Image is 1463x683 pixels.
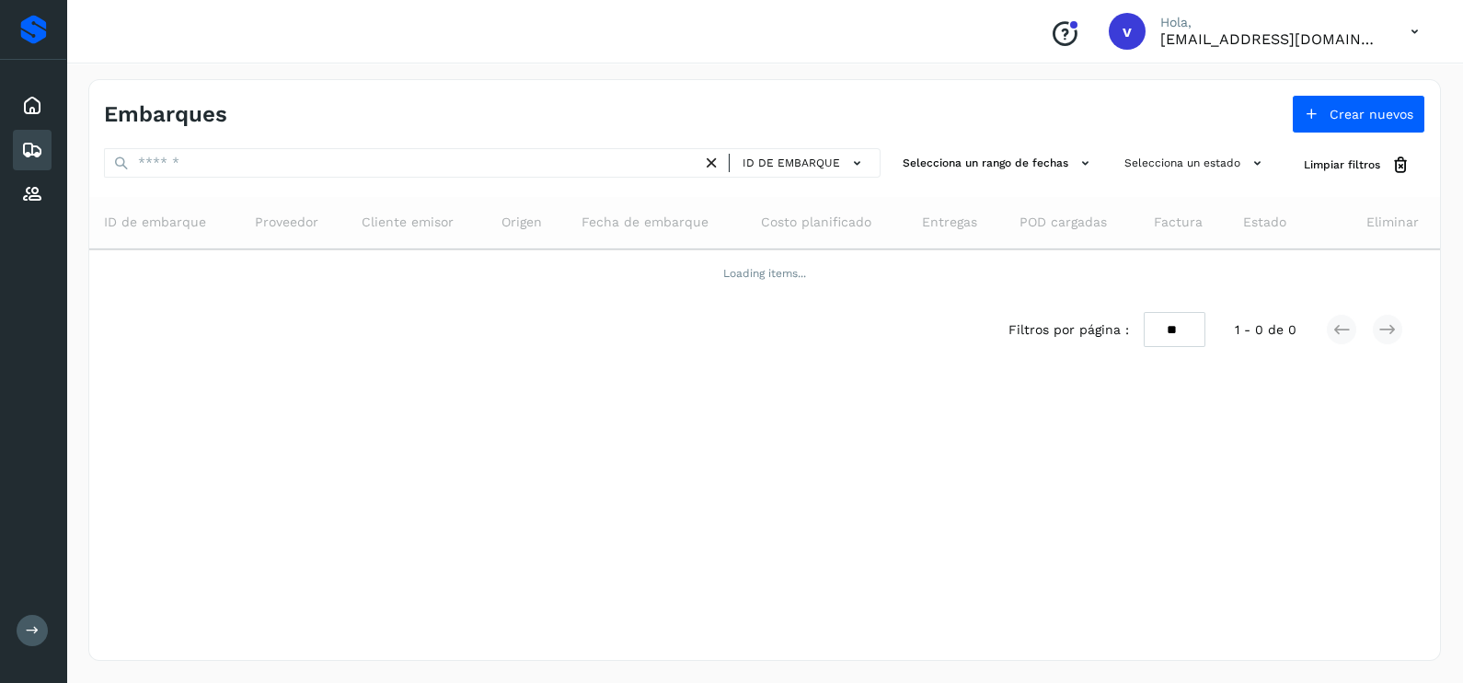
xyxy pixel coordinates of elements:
div: Embarques [13,130,52,170]
span: 1 - 0 de 0 [1235,320,1296,340]
span: Origen [501,213,542,232]
span: Factura [1154,213,1203,232]
span: Eliminar [1366,213,1419,232]
span: Cliente emisor [362,213,454,232]
p: Hola, [1160,15,1381,30]
h4: Embarques [104,101,227,128]
span: ID de embarque [743,155,840,171]
button: Limpiar filtros [1289,148,1425,182]
span: Proveedor [255,213,318,232]
span: Limpiar filtros [1304,156,1380,173]
div: Proveedores [13,174,52,214]
span: POD cargadas [1019,213,1107,232]
span: Estado [1243,213,1286,232]
span: Costo planificado [761,213,871,232]
span: Filtros por página : [1008,320,1129,340]
button: Selecciona un estado [1117,148,1274,179]
button: ID de embarque [737,150,872,177]
td: Loading items... [89,249,1440,297]
button: Crear nuevos [1292,95,1425,133]
div: Inicio [13,86,52,126]
p: vaymartinez@niagarawater.com [1160,30,1381,48]
span: Crear nuevos [1330,108,1413,121]
span: Entregas [922,213,977,232]
button: Selecciona un rango de fechas [895,148,1102,179]
span: Fecha de embarque [582,213,708,232]
span: ID de embarque [104,213,206,232]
